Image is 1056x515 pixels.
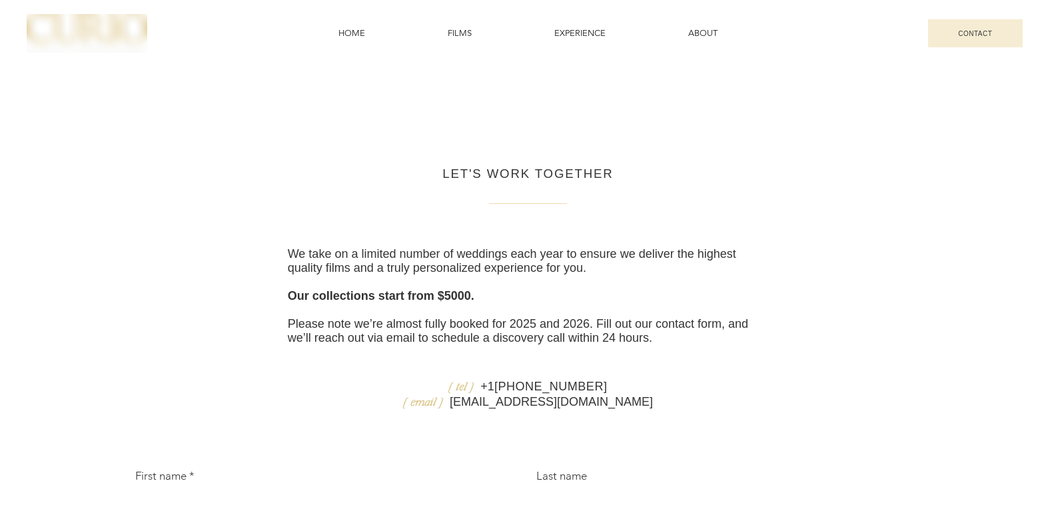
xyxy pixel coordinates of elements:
[338,27,365,39] span: HOME
[135,488,512,515] input: First name
[288,247,736,274] span: We take on a limited number of weddings each year to ensure we deliver the highest quality films ...
[554,27,606,39] span: EXPERIENCE
[27,14,147,52] img: C_Logo.png
[288,317,748,344] span: Please note we’re almost fully booked for 2025 and 2026. Fill out our contact form, and we’ll rea...
[300,21,404,46] a: HOME
[288,289,474,302] span: Our collections start from $5000.
[516,21,644,46] a: EXPERIENCE
[650,21,756,46] a: ABOUT
[442,167,613,181] span: LET'S WORK TOGETHER
[480,380,607,393] a: +1[PHONE_NUMBER]
[300,21,756,46] nav: Site
[958,30,992,37] span: CONTACT
[536,469,587,483] label: Last name
[448,378,474,393] span: { tel }
[450,395,653,408] a: [EMAIL_ADDRESS][DOMAIN_NAME]
[494,380,608,393] span: [PHONE_NUMBER]
[135,469,195,483] label: First name
[403,394,443,408] span: { email }
[536,488,913,515] input: Last name
[448,27,472,39] span: FILMS
[688,27,718,39] span: ABOUT
[928,19,1023,47] a: CONTACT
[409,21,510,46] a: FILMS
